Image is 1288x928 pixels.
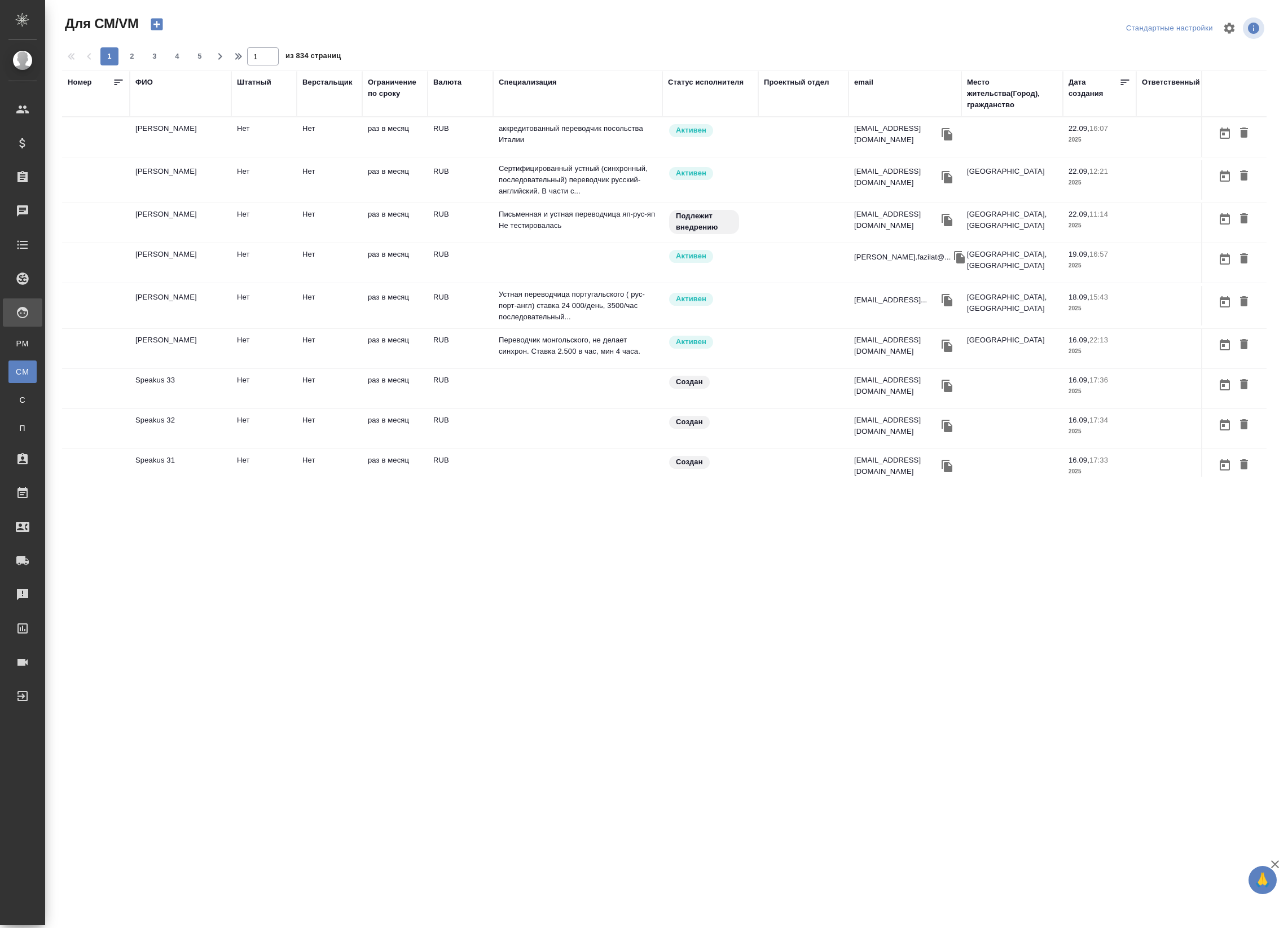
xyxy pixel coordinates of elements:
p: 2025 [1069,177,1131,188]
p: 2025 [1069,134,1131,146]
div: Номер [68,77,92,88]
td: Нет [297,286,362,326]
td: [PERSON_NAME] [130,117,231,157]
button: Открыть календарь загрузки [1215,123,1234,144]
div: Рядовой исполнитель: назначай с учетом рейтинга [668,123,753,138]
div: Рядовой исполнитель: назначай с учетом рейтинга [668,249,753,264]
div: Ответственный [1142,77,1200,88]
td: раз в месяц [362,286,428,326]
td: Speakus 31 [130,449,231,489]
button: Удалить [1234,415,1254,436]
span: С [14,394,31,406]
button: Удалить [1234,123,1254,144]
span: PM [14,338,31,349]
p: [PERSON_NAME].fazilat@... [854,252,951,263]
td: RUB [428,203,493,243]
td: Нет [231,449,297,489]
button: Открыть календарь загрузки [1215,335,1234,355]
p: 15:43 [1089,293,1108,301]
p: 16.09, [1069,336,1089,344]
td: [PERSON_NAME] [130,243,231,283]
button: Удалить [1234,455,1254,476]
td: Нет [297,203,362,243]
p: 18.09, [1069,293,1089,301]
p: Подлежит внедрению [676,210,732,233]
p: 16:07 [1089,124,1108,133]
div: Статус исполнителя [668,77,744,88]
div: Рядовой исполнитель: назначай с учетом рейтинга [668,292,753,307]
button: Скопировать [939,292,956,309]
td: [GEOGRAPHIC_DATA] [961,160,1063,200]
div: Верстальщик [302,77,353,88]
span: из 834 страниц [285,49,341,65]
p: Активен [676,125,706,136]
td: Нет [231,369,297,408]
td: [GEOGRAPHIC_DATA], [GEOGRAPHIC_DATA] [961,286,1063,326]
button: Скопировать [939,337,956,354]
p: 2025 [1069,220,1131,231]
p: [EMAIL_ADDRESS][DOMAIN_NAME] [854,166,939,188]
p: 19.09, [1069,250,1089,258]
p: 16.09, [1069,456,1089,464]
a: CM [8,360,37,383]
td: раз в месяц [362,409,428,448]
p: 2025 [1069,426,1131,437]
div: Дата создания [1069,77,1119,99]
button: Удалить [1234,335,1254,355]
p: 17:36 [1089,376,1108,384]
p: 17:34 [1089,416,1108,424]
p: 2025 [1069,466,1131,477]
p: 11:14 [1089,210,1108,218]
p: 22:13 [1089,336,1108,344]
span: Посмотреть информацию [1243,17,1267,39]
button: Создать [143,15,170,34]
td: RUB [428,329,493,368]
td: RUB [428,369,493,408]
p: 22.09, [1069,167,1089,175]
button: Скопировать [939,458,956,474]
span: 5 [191,51,209,62]
span: 4 [168,51,186,62]
div: split button [1123,20,1216,37]
button: Скопировать [951,249,968,266]
div: ФИО [135,77,153,88]
td: Нет [231,160,297,200]
button: Открыть календарь загрузки [1215,375,1234,395]
button: Удалить [1234,209,1254,230]
td: раз в месяц [362,243,428,283]
p: Активен [676,250,706,262]
div: Проектный отдел [764,77,829,88]
a: PM [8,332,37,355]
td: [PERSON_NAME] [130,203,231,243]
p: 22.09, [1069,210,1089,218]
p: 17:33 [1089,456,1108,464]
button: Скопировать [939,169,956,186]
button: 3 [146,47,164,65]
span: П [14,423,31,434]
td: RUB [428,160,493,200]
td: раз в месяц [362,369,428,408]
p: аккредитованный переводчик посольства Италии [499,123,657,146]
p: Сертифицированный устный (синхронный, последовательный) переводчик русский-английский. В части с... [499,163,657,197]
button: Открыть календарь загрузки [1215,292,1234,313]
button: Открыть календарь загрузки [1215,455,1234,476]
div: Свежая кровь: на первые 3 заказа по тематике ставь редактора и фиксируй оценки [668,209,753,235]
a: С [8,389,37,411]
div: Специализация [499,77,557,88]
button: 2 [123,47,141,65]
td: раз в месяц [362,329,428,368]
td: Нет [297,409,362,448]
span: 3 [146,51,164,62]
span: CM [14,366,31,377]
p: 2025 [1069,260,1131,271]
p: Создан [676,456,703,468]
div: Место жительства(Город), гражданство [967,77,1057,111]
td: RUB [428,286,493,326]
p: 16.09, [1069,376,1089,384]
p: 12:21 [1089,167,1108,175]
td: Нет [297,449,362,489]
p: Устная переводчица португальского ( рус-порт-англ) ставка 24 000/день, 3500/час последовательный... [499,289,657,323]
a: П [8,417,37,439]
p: [EMAIL_ADDRESS][DOMAIN_NAME] [854,335,939,357]
td: [GEOGRAPHIC_DATA], [GEOGRAPHIC_DATA] [961,203,1063,243]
